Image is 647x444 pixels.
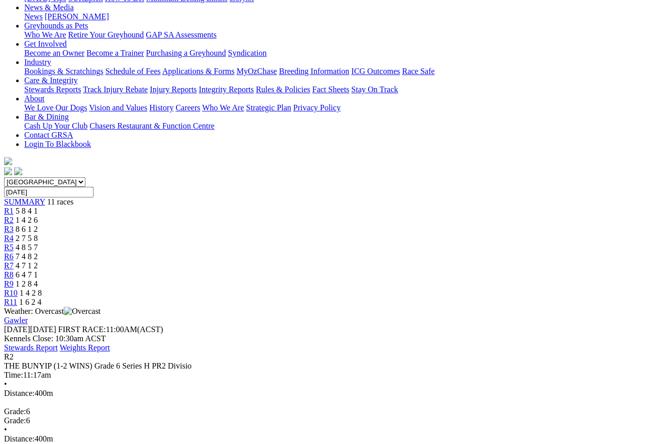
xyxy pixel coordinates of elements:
[44,12,109,21] a: [PERSON_NAME]
[24,3,74,12] a: News & Media
[24,140,91,148] a: Login To Blackbook
[86,49,144,57] a: Become a Trainer
[24,76,78,85] a: Care & Integrity
[4,234,14,243] a: R4
[24,103,87,112] a: We Love Our Dogs
[4,325,30,334] span: [DATE]
[16,243,38,252] span: 4 8 5 7
[256,85,310,94] a: Rules & Policies
[351,85,398,94] a: Stay On Track
[146,49,226,57] a: Purchasing a Greyhound
[24,112,69,121] a: Bar & Dining
[199,85,254,94] a: Integrity Reports
[24,12,643,21] div: News & Media
[89,122,214,130] a: Chasers Restaurant & Function Centre
[47,197,73,206] span: 11 races
[24,122,87,130] a: Cash Up Your Club
[64,307,101,316] img: Overcast
[24,131,73,139] a: Contact GRSA
[24,103,643,112] div: About
[175,103,200,112] a: Careers
[4,316,28,325] a: Gawler
[24,94,44,103] a: About
[16,252,38,261] span: 7 4 8 2
[4,434,643,443] div: 400m
[24,30,66,39] a: Who We Are
[4,216,14,224] a: R2
[4,434,34,443] span: Distance:
[24,21,88,30] a: Greyhounds as Pets
[4,243,14,252] a: R5
[4,389,643,398] div: 400m
[89,103,147,112] a: Vision and Values
[4,252,14,261] a: R6
[24,67,643,76] div: Industry
[279,67,349,75] a: Breeding Information
[24,122,643,131] div: Bar & Dining
[4,361,643,371] div: THE BUNYIP (1-2 WINS) Grade 6 Series H PR2 Divisio
[24,30,643,39] div: Greyhounds as Pets
[24,58,51,66] a: Industry
[4,261,14,270] a: R7
[4,298,17,306] a: R11
[24,12,42,21] a: News
[4,225,14,233] a: R3
[246,103,291,112] a: Strategic Plan
[4,352,14,361] span: R2
[228,49,266,57] a: Syndication
[4,380,7,388] span: •
[24,85,643,94] div: Care & Integrity
[4,207,14,215] a: R1
[237,67,277,75] a: MyOzChase
[4,157,12,165] img: logo-grsa-white.png
[24,85,81,94] a: Stewards Reports
[58,325,163,334] span: 11:00AM(ACST)
[4,270,14,279] a: R8
[24,49,643,58] div: Get Involved
[60,343,110,352] a: Weights Report
[312,85,349,94] a: Fact Sheets
[4,197,45,206] a: SUMMARY
[4,334,643,343] div: Kennels Close: 10:30am ACST
[16,216,38,224] span: 1 4 2 6
[150,85,197,94] a: Injury Reports
[24,49,84,57] a: Become an Owner
[14,167,22,175] img: twitter.svg
[202,103,244,112] a: Who We Are
[4,416,26,425] span: Grade:
[20,289,42,297] span: 1 4 2 8
[58,325,106,334] span: FIRST RACE:
[16,234,38,243] span: 2 7 5 8
[4,325,56,334] span: [DATE]
[4,407,26,416] span: Grade:
[4,289,18,297] span: R10
[4,187,94,197] input: Select date
[4,389,34,397] span: Distance:
[4,343,58,352] a: Stewards Report
[4,416,643,425] div: 6
[4,425,7,434] span: •
[4,371,643,380] div: 11:17am
[83,85,148,94] a: Track Injury Rebate
[68,30,144,39] a: Retire Your Greyhound
[4,307,101,315] span: Weather: Overcast
[4,407,643,416] div: 6
[4,371,23,379] span: Time:
[162,67,235,75] a: Applications & Forms
[24,67,103,75] a: Bookings & Scratchings
[105,67,160,75] a: Schedule of Fees
[4,279,14,288] a: R9
[19,298,41,306] span: 1 6 2 4
[146,30,217,39] a: GAP SA Assessments
[16,279,38,288] span: 1 2 8 4
[4,167,12,175] img: facebook.svg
